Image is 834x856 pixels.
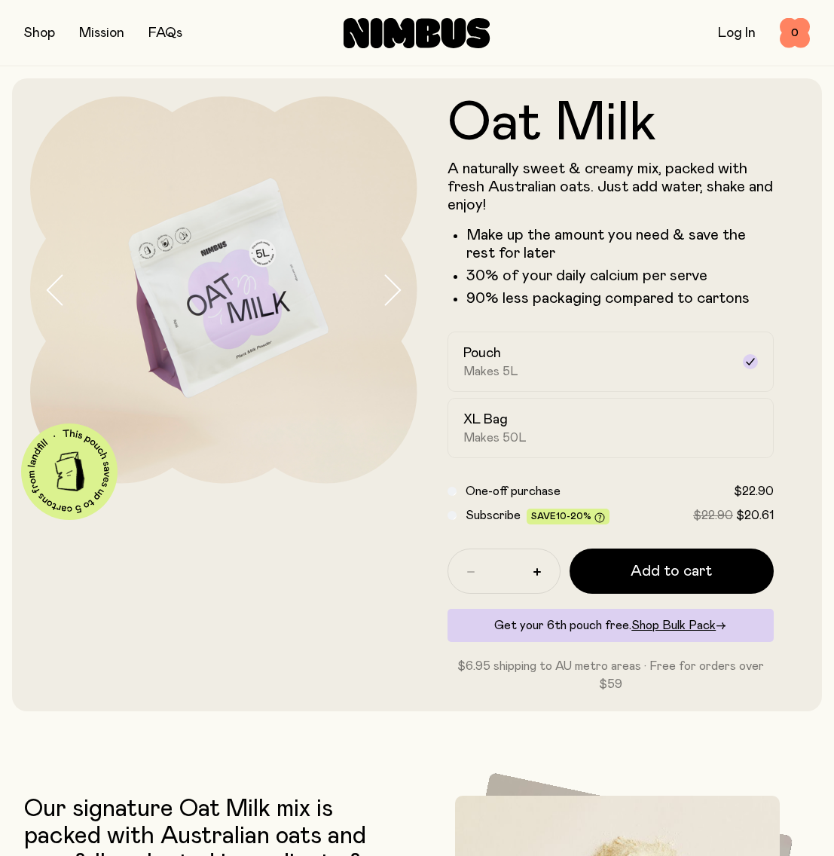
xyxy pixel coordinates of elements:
[466,289,774,307] li: 90% less packaging compared to cartons
[631,619,716,631] span: Shop Bulk Pack
[466,267,774,285] li: 30% of your daily calcium per serve
[466,485,561,497] span: One-off purchase
[736,509,774,521] span: $20.61
[448,160,774,214] p: A naturally sweet & creamy mix, packed with fresh Australian oats. Just add water, shake and enjoy!
[448,609,774,642] div: Get your 6th pouch free.
[631,561,712,582] span: Add to cart
[780,18,810,48] button: 0
[631,619,726,631] a: Shop Bulk Pack→
[531,512,605,523] span: Save
[466,509,521,521] span: Subscribe
[448,96,774,151] h1: Oat Milk
[148,26,182,40] a: FAQs
[463,411,508,429] h2: XL Bag
[463,430,527,445] span: Makes 50L
[448,657,774,693] p: $6.95 shipping to AU metro areas · Free for orders over $59
[79,26,124,40] a: Mission
[570,549,774,594] button: Add to cart
[734,485,774,497] span: $22.90
[466,226,774,262] li: Make up the amount you need & save the rest for later
[556,512,591,521] span: 10-20%
[463,364,518,379] span: Makes 5L
[718,26,756,40] a: Log In
[693,509,733,521] span: $22.90
[463,344,501,362] h2: Pouch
